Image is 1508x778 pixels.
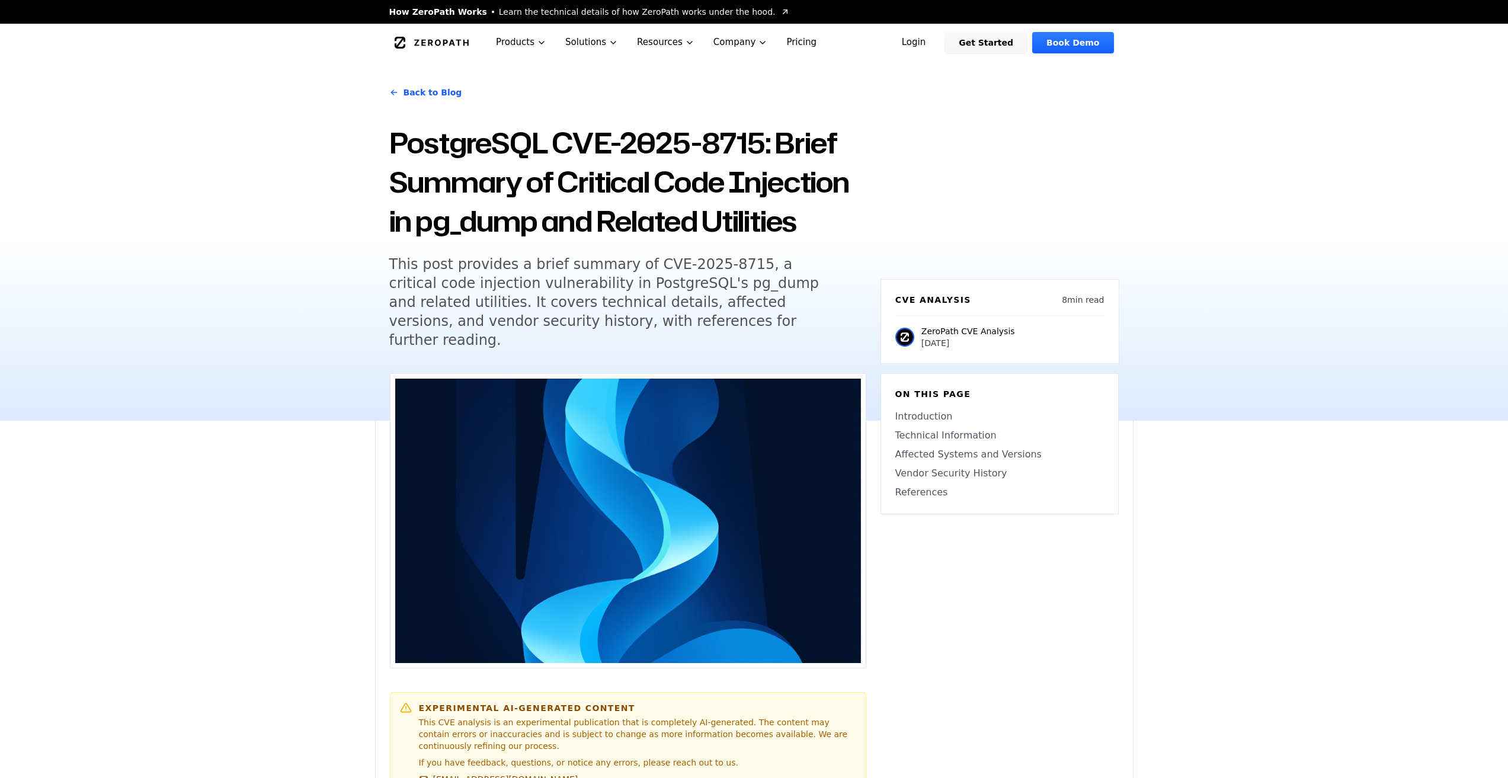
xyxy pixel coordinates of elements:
a: Login [888,32,940,53]
img: ZeroPath CVE Analysis [895,328,914,347]
p: [DATE] [921,337,1015,349]
img: PostgreSQL CVE-2025-8715: Brief Summary of Critical Code Injection in pg_dump and Related Utilities [395,379,861,663]
p: 8 min read [1062,294,1104,306]
h5: This post provides a brief summary of CVE-2025-8715, a critical code injection vulnerability in P... [389,255,844,350]
a: Introduction [895,409,1104,424]
p: This CVE analysis is an experimental publication that is completely AI-generated. The content may... [419,716,856,752]
nav: Global [375,24,1134,61]
h6: On this page [895,388,1104,400]
button: Products [486,24,556,61]
a: Pricing [777,24,826,61]
p: ZeroPath CVE Analysis [921,325,1015,337]
h6: Experimental AI-Generated Content [419,702,856,714]
h6: CVE Analysis [895,294,971,306]
span: Learn the technical details of how ZeroPath works under the hood. [499,6,776,18]
a: Book Demo [1032,32,1113,53]
button: Resources [627,24,704,61]
a: References [895,485,1104,500]
span: How ZeroPath Works [389,6,487,18]
p: If you have feedback, questions, or notice any errors, please reach out to us. [419,757,856,769]
a: Affected Systems and Versions [895,447,1104,462]
a: Vendor Security History [895,466,1104,481]
a: Technical Information [895,428,1104,443]
button: Solutions [556,24,627,61]
h1: PostgreSQL CVE-2025-8715: Brief Summary of Critical Code Injection in pg_dump and Related Utilities [389,123,866,241]
a: Back to Blog [389,76,462,109]
a: Get Started [944,32,1027,53]
a: How ZeroPath WorksLearn the technical details of how ZeroPath works under the hood. [389,6,790,18]
button: Company [704,24,777,61]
